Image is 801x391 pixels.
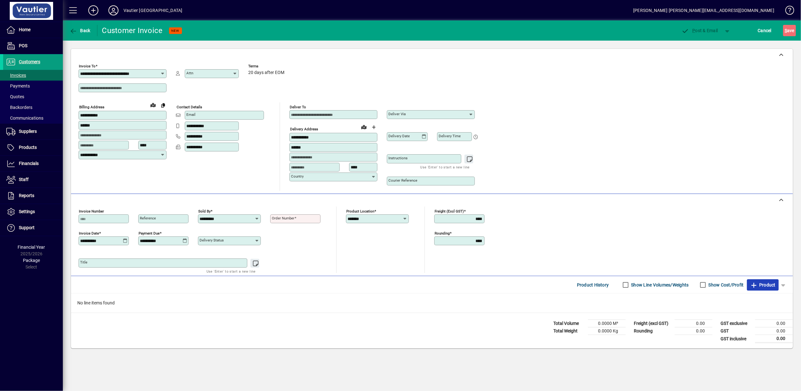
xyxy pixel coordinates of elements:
[785,25,794,36] span: ave
[248,70,284,75] span: 20 days after EOM
[755,335,793,343] td: 0.00
[18,245,45,250] span: Financial Year
[272,216,294,220] mat-label: Order number
[3,140,63,156] a: Products
[172,29,179,33] span: NEW
[785,28,787,33] span: S
[19,129,37,134] span: Suppliers
[19,161,39,166] span: Financials
[19,43,27,48] span: POS
[248,64,286,68] span: Terms
[71,293,793,313] div: No line items found
[755,327,793,335] td: 0.00
[388,134,410,138] mat-label: Delivery date
[388,112,406,116] mat-label: Deliver via
[550,327,588,335] td: Total Weight
[3,156,63,172] a: Financials
[747,279,779,291] button: Product
[103,5,123,16] button: Profile
[693,28,695,33] span: P
[3,220,63,236] a: Support
[3,38,63,54] a: POS
[577,280,609,290] span: Product History
[3,91,63,102] a: Quotes
[783,25,796,36] button: Save
[19,145,37,150] span: Products
[755,320,793,327] td: 0.00
[290,105,306,109] mat-label: Deliver To
[19,193,34,198] span: Reports
[420,163,470,171] mat-hint: Use 'Enter' to start a new line
[439,134,461,138] mat-label: Delivery time
[123,5,182,15] div: Vautier [GEOGRAPHIC_DATA]
[717,327,755,335] td: GST
[388,156,408,160] mat-label: Instructions
[79,231,99,235] mat-label: Invoice date
[3,204,63,220] a: Settings
[63,25,97,36] app-page-header-button: Back
[3,172,63,188] a: Staff
[139,231,160,235] mat-label: Payment due
[588,327,626,335] td: 0.0000 Kg
[3,70,63,81] a: Invoices
[23,258,40,263] span: Package
[3,81,63,91] a: Payments
[631,320,675,327] td: Freight (excl GST)
[359,122,369,132] a: View on map
[3,22,63,38] a: Home
[388,178,417,183] mat-label: Courier Reference
[140,216,156,220] mat-label: Reference
[707,282,744,288] label: Show Cost/Profit
[682,28,718,33] span: ost & Email
[19,27,30,32] span: Home
[148,100,158,110] a: View on map
[550,320,588,327] td: Total Volume
[206,268,256,275] mat-hint: Use 'Enter' to start a new line
[3,113,63,123] a: Communications
[631,327,675,335] td: Rounding
[717,320,755,327] td: GST exclusive
[19,209,35,214] span: Settings
[678,25,721,36] button: Post & Email
[158,100,168,110] button: Copy to Delivery address
[675,327,712,335] td: 0.00
[6,116,43,121] span: Communications
[291,174,304,178] mat-label: Country
[781,1,793,22] a: Knowledge Base
[756,25,773,36] button: Cancel
[588,320,626,327] td: 0.0000 M³
[6,105,32,110] span: Backorders
[435,231,450,235] mat-label: Rounding
[758,25,772,36] span: Cancel
[19,59,40,64] span: Customers
[6,94,24,99] span: Quotes
[80,260,87,264] mat-label: Title
[186,112,195,117] mat-label: Email
[675,320,712,327] td: 0.00
[369,122,379,132] button: Choose address
[6,83,30,88] span: Payments
[3,124,63,139] a: Suppliers
[6,73,26,78] span: Invoices
[186,71,193,75] mat-label: Attn
[630,282,689,288] label: Show Line Volumes/Weights
[3,102,63,113] a: Backorders
[717,335,755,343] td: GST inclusive
[633,5,774,15] div: [PERSON_NAME] [PERSON_NAME][EMAIL_ADDRESS][DOMAIN_NAME]
[68,25,92,36] button: Back
[102,25,163,36] div: Customer Invoice
[69,28,91,33] span: Back
[198,209,211,213] mat-label: Sold by
[19,225,35,230] span: Support
[83,5,103,16] button: Add
[750,280,776,290] span: Product
[346,209,374,213] mat-label: Product location
[3,188,63,204] a: Reports
[200,238,224,242] mat-label: Delivery status
[19,177,29,182] span: Staff
[79,64,96,68] mat-label: Invoice To
[79,209,104,213] mat-label: Invoice number
[574,279,612,291] button: Product History
[435,209,464,213] mat-label: Freight (excl GST)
